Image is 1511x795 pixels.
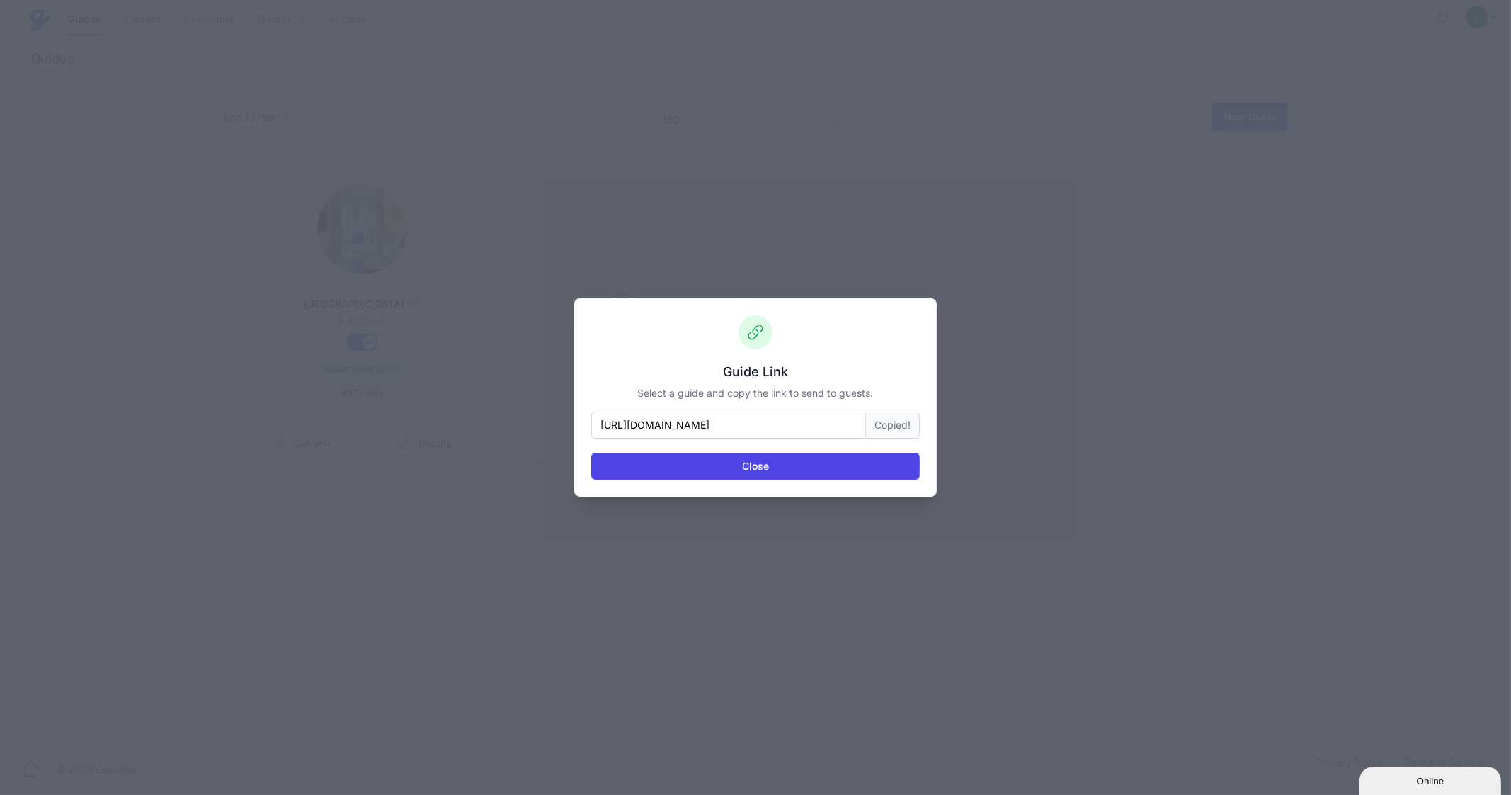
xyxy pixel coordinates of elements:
button: Copied! [866,412,920,439]
iframe: chat widget [1359,764,1504,795]
p: Select a guide and copy the link to send to guests. [591,386,920,400]
button: Close [591,453,920,480]
h3: Guide Link [591,363,920,380]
